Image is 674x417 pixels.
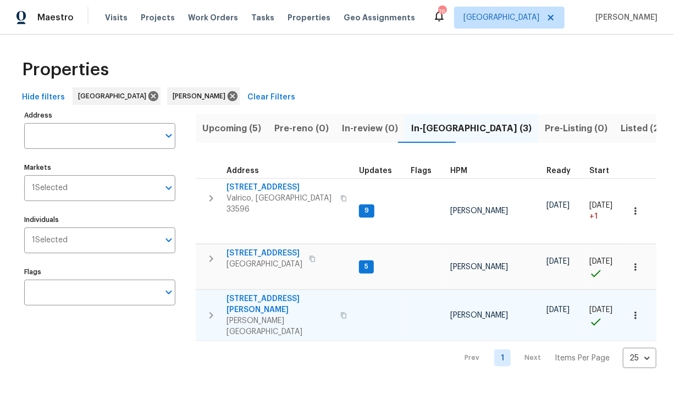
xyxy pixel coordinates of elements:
span: [PERSON_NAME] [450,207,508,215]
td: Project started on time [585,290,623,341]
button: Open [161,285,176,300]
span: [PERSON_NAME] [450,312,508,319]
span: [DATE] [546,306,570,314]
label: Address [24,112,175,119]
span: [DATE] [589,202,612,209]
button: Open [161,128,176,143]
td: Project started on time [585,244,623,290]
span: In-[GEOGRAPHIC_DATA] (3) [411,121,532,136]
span: [GEOGRAPHIC_DATA] [463,12,539,23]
span: Properties [288,12,330,23]
span: [STREET_ADDRESS][PERSON_NAME] [226,293,334,315]
div: [GEOGRAPHIC_DATA] [73,87,161,105]
span: 1 Selected [32,236,68,245]
span: [STREET_ADDRESS] [226,248,302,259]
nav: Pagination Navigation [455,348,656,368]
span: Clear Filters [247,91,295,104]
span: [DATE] [589,306,612,314]
span: Updates [359,167,392,175]
span: [PERSON_NAME] [173,91,230,102]
span: HPM [450,167,467,175]
span: Pre-Listing (0) [545,121,607,136]
span: Start [589,167,609,175]
span: [GEOGRAPHIC_DATA] [226,259,302,270]
div: [PERSON_NAME] [167,87,240,105]
span: Projects [141,12,175,23]
span: Pre-reno (0) [274,121,329,136]
span: [PERSON_NAME][GEOGRAPHIC_DATA] [226,315,334,337]
span: [PERSON_NAME] [591,12,658,23]
button: Hide filters [18,87,69,108]
span: Tasks [251,14,274,21]
span: [PERSON_NAME] [450,263,508,271]
span: 5 [360,262,373,271]
div: Actual renovation start date [589,167,619,175]
span: + 1 [589,211,598,222]
label: Individuals [24,216,175,223]
div: 76 [438,7,446,18]
label: Markets [24,164,175,171]
span: [DATE] [546,258,570,265]
span: Work Orders [188,12,238,23]
button: Clear Filters [243,87,300,108]
span: Maestro [37,12,74,23]
div: Earliest renovation start date (first business day after COE or Checkout) [546,167,581,175]
span: 9 [360,206,373,215]
td: Project started 1 days late [585,178,623,244]
span: Flags [411,167,432,175]
span: Properties [22,64,109,75]
span: Valrico, [GEOGRAPHIC_DATA] 33596 [226,193,334,215]
p: Items Per Page [555,353,610,364]
span: 1 Selected [32,184,68,193]
span: Address [226,167,259,175]
span: Visits [105,12,128,23]
span: Listed (20) [621,121,669,136]
span: [STREET_ADDRESS] [226,182,334,193]
div: 25 [623,344,656,372]
span: Hide filters [22,91,65,104]
span: In-review (0) [342,121,398,136]
span: Upcoming (5) [202,121,261,136]
a: Goto page 1 [494,349,511,366]
span: [DATE] [546,202,570,209]
span: [GEOGRAPHIC_DATA] [78,91,151,102]
button: Open [161,180,176,196]
label: Flags [24,269,175,275]
button: Open [161,232,176,248]
span: Geo Assignments [344,12,415,23]
span: [DATE] [589,258,612,265]
span: Ready [546,167,571,175]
